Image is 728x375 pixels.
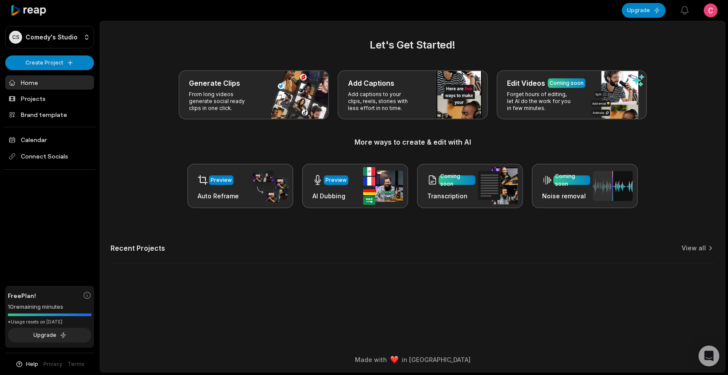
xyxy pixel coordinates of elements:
span: Connect Socials [5,149,94,164]
p: Comedy's Studio [26,33,78,41]
h3: Generate Clips [189,78,240,88]
div: Coming soon [555,172,588,188]
button: Upgrade [622,3,666,18]
div: 10 remaining minutes [8,303,91,311]
a: Terms [68,360,84,368]
h3: Edit Videos [507,78,545,88]
a: Calendar [5,133,94,147]
button: Create Project [5,55,94,70]
a: Brand template [5,107,94,122]
p: From long videos generate social ready clips in one click. [189,91,256,112]
span: Free Plan! [8,291,36,300]
div: Coming soon [440,172,474,188]
img: noise_removal.png [593,171,633,201]
div: Coming soon [549,79,584,87]
p: Add captions to your clips, reels, stories with less effort in no time. [348,91,415,112]
h3: More ways to create & edit with AI [110,137,715,147]
div: Preview [325,176,347,184]
a: Home [5,75,94,90]
div: CS [9,31,22,44]
h2: Let's Get Started! [110,37,715,53]
h3: Transcription [427,191,475,200]
div: Open Intercom Messenger [699,346,719,366]
a: Projects [5,91,94,106]
p: Forget hours of editing, let AI do the work for you in few minutes. [507,91,574,112]
button: Help [15,360,38,368]
span: Help [26,360,38,368]
div: *Usage resets on [DATE] [8,319,91,325]
h3: Noise removal [542,191,590,200]
div: Preview [211,176,232,184]
h3: AI Dubbing [312,191,348,200]
a: Privacy [43,360,62,368]
h3: Add Captions [348,78,394,88]
img: auto_reframe.png [248,169,288,203]
img: heart emoji [390,356,398,364]
div: Made with in [GEOGRAPHIC_DATA] [108,355,717,364]
a: View all [682,244,706,252]
img: ai_dubbing.png [363,167,403,205]
h2: Recent Projects [110,244,165,252]
img: transcription.png [478,167,518,204]
h3: Auto Reframe [198,191,239,200]
button: Upgrade [8,328,91,343]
